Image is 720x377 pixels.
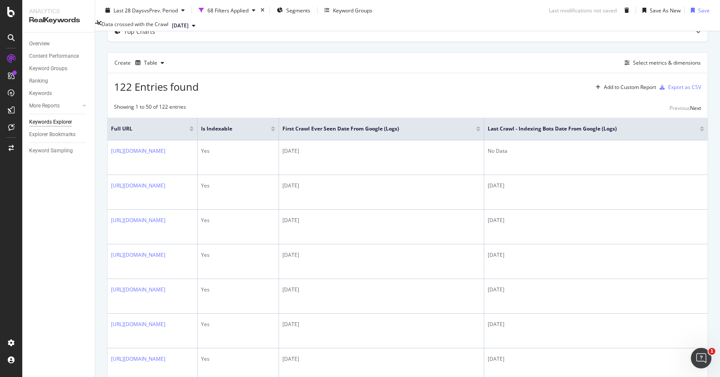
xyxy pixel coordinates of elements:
div: Top Charts [124,27,155,36]
a: Keyword Sampling [29,146,89,155]
span: First Crawl Ever Seen Date from Google (Logs) [282,125,464,133]
span: Last 28 Days [114,6,144,14]
div: Showing 1 to 50 of 122 entries [114,103,186,113]
span: 122 Entries found [114,80,199,94]
div: Yes [201,286,275,294]
div: Yes [201,147,275,155]
a: Keyword Groups [29,64,89,73]
button: Last 28 DaysvsPrev. Period [102,3,188,17]
a: More Reports [29,101,80,110]
div: Keyword Sampling [29,146,73,155]
div: Ranking [29,77,48,86]
a: Keywords Explorer [29,118,89,127]
button: [DATE] [168,21,199,31]
div: Analytics [29,7,88,15]
div: Table [144,60,157,65]
div: No Data [488,147,704,155]
div: Yes [201,321,275,328]
div: Save As New [650,6,681,14]
div: Yes [201,355,275,363]
a: [URL][DOMAIN_NAME] [111,217,165,224]
div: [DATE] [488,217,704,224]
div: Explorer Bookmarks [29,130,75,139]
button: Add to Custom Report [592,80,656,94]
div: [DATE] [282,217,481,224]
div: [DATE] [282,355,481,363]
a: Overview [29,39,89,48]
span: Last Crawl - Indexing Bots Date from Google (Logs) [488,125,687,133]
button: Keyword Groups [321,3,376,17]
button: Segments [273,3,314,17]
div: [DATE] [282,147,481,155]
button: Export as CSV [656,80,701,94]
span: Is Indexable [201,125,258,133]
a: Explorer Bookmarks [29,130,89,139]
div: Add to Custom Report [604,85,656,90]
a: Content Performance [29,52,89,61]
a: [URL][DOMAIN_NAME] [111,147,165,154]
div: Select metrics & dimensions [633,59,701,66]
span: Segments [286,6,310,14]
div: Export as CSV [668,83,701,91]
a: [URL][DOMAIN_NAME] [111,355,165,362]
div: [DATE] [488,286,704,294]
iframe: Intercom live chat [691,348,711,368]
div: Data crossed with the Crawl [102,21,168,31]
div: Save [698,6,710,14]
div: Create [114,56,168,70]
div: Last modifications not saved [549,6,617,14]
div: [DATE] [488,321,704,328]
button: Table [132,56,168,70]
div: RealKeywords [29,15,88,25]
div: Next [690,104,701,112]
span: Full URL [111,125,177,133]
div: Overview [29,39,50,48]
a: Ranking [29,77,89,86]
div: Previous [669,104,690,112]
button: Select metrics & dimensions [621,58,701,68]
div: [DATE] [282,286,481,294]
a: [URL][DOMAIN_NAME] [111,321,165,328]
div: Keyword Groups [29,64,67,73]
a: Keywords [29,89,89,98]
div: More Reports [29,101,60,110]
a: [URL][DOMAIN_NAME] [111,182,165,189]
button: Save [687,3,710,17]
a: [URL][DOMAIN_NAME] [111,251,165,258]
span: 1 [708,348,715,355]
div: [DATE] [488,251,704,259]
button: Next [690,103,701,113]
div: times [259,6,266,15]
div: [DATE] [282,182,481,190]
div: Content Performance [29,52,79,61]
button: Previous [669,103,690,113]
div: Yes [201,251,275,259]
div: Keyword Groups [333,6,372,14]
div: 68 Filters Applied [207,6,249,14]
div: [DATE] [282,321,481,328]
div: [DATE] [282,251,481,259]
div: Yes [201,182,275,190]
span: vs Prev. Period [144,6,178,14]
div: Keywords [29,89,52,98]
button: 68 Filters Applied [195,3,259,17]
button: Save As New [639,3,681,17]
div: Yes [201,217,275,224]
span: 2025 Aug. 8th [172,22,189,30]
a: [URL][DOMAIN_NAME] [111,286,165,293]
div: [DATE] [488,182,704,190]
div: [DATE] [488,355,704,363]
div: Keywords Explorer [29,118,72,127]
